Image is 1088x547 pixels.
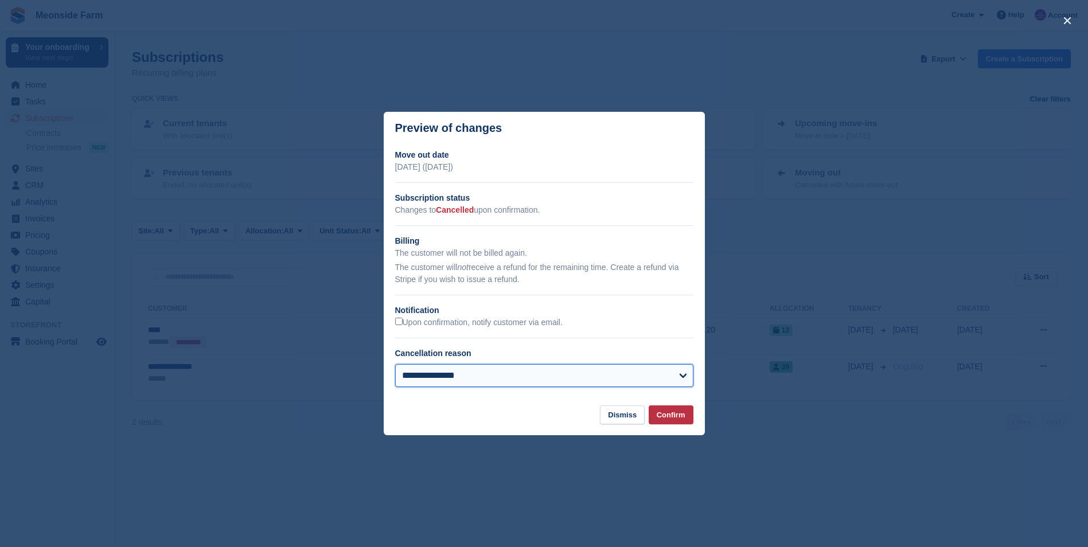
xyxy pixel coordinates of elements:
h2: Move out date [395,149,693,161]
p: The customer will receive a refund for the remaining time. Create a refund via Stripe if you wish... [395,261,693,286]
input: Upon confirmation, notify customer via email. [395,318,403,325]
p: Preview of changes [395,122,502,135]
h2: Billing [395,235,693,247]
em: not [457,263,468,272]
p: Changes to upon confirmation. [395,204,693,216]
button: Confirm [649,405,693,424]
label: Cancellation reason [395,349,471,358]
button: Dismiss [600,405,645,424]
h2: Notification [395,304,693,317]
button: close [1058,11,1077,30]
h2: Subscription status [395,192,693,204]
p: [DATE] ([DATE]) [395,161,693,173]
p: The customer will not be billed again. [395,247,693,259]
label: Upon confirmation, notify customer via email. [395,318,563,328]
span: Cancelled [436,205,474,214]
